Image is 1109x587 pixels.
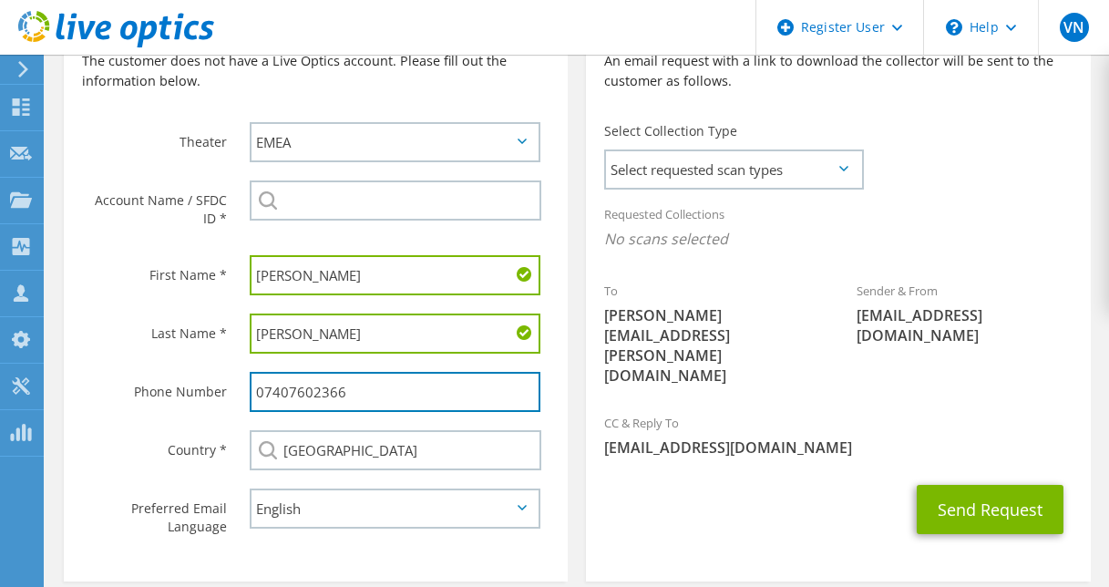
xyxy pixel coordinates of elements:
p: The customer does not have a Live Optics account. Please fill out the information below. [82,51,549,91]
div: Requested Collections [586,195,1090,263]
div: Sender & From [838,272,1091,355]
span: Select requested scan types [606,151,861,188]
span: [PERSON_NAME][EMAIL_ADDRESS][PERSON_NAME][DOMAIN_NAME] [604,305,820,386]
p: An email request with a link to download the collector will be sent to the customer as follows. [604,51,1072,91]
label: Country * [82,430,227,459]
label: Select Collection Type [604,122,737,140]
span: No scans selected [604,229,1072,249]
span: [EMAIL_ADDRESS][DOMAIN_NAME] [604,438,1072,458]
label: Theater [82,122,227,151]
label: Preferred Email Language [82,489,227,536]
div: To [586,272,838,395]
div: CC & Reply To [586,404,1090,467]
label: Phone Number [82,372,227,401]
label: Account Name / SFDC ID * [82,180,227,228]
label: First Name * [82,255,227,284]
button: Send Request [917,485,1063,534]
span: VN [1060,13,1089,42]
span: [EMAIL_ADDRESS][DOMAIN_NAME] [857,305,1073,345]
svg: \n [946,19,962,36]
label: Last Name * [82,314,227,343]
